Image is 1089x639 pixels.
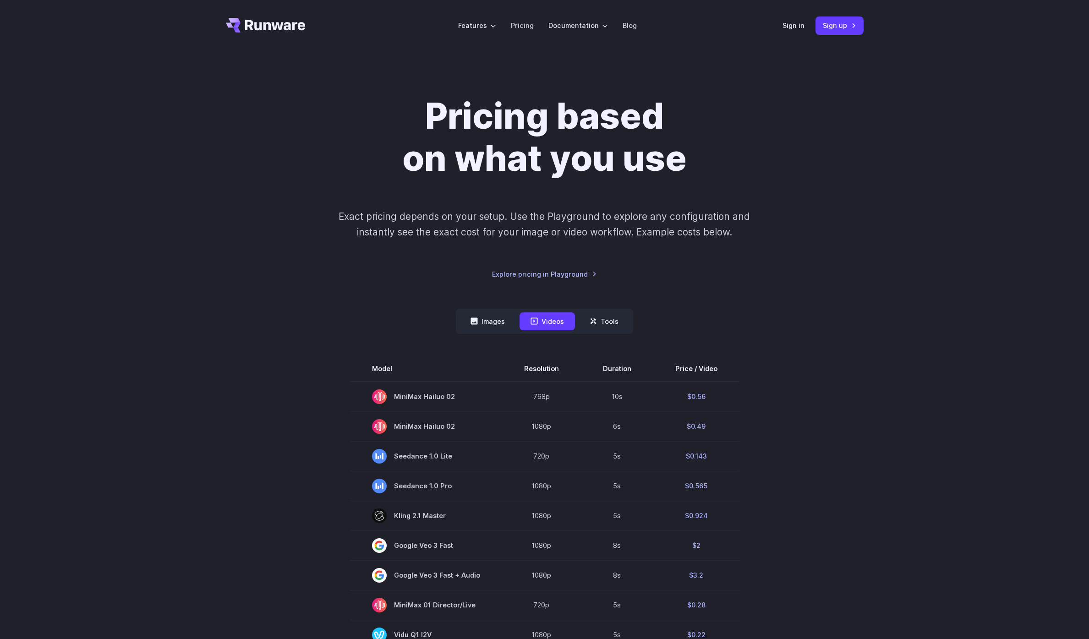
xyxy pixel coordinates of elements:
td: $0.924 [653,501,739,530]
th: Duration [581,356,653,382]
td: $3.2 [653,560,739,590]
td: 6s [581,411,653,441]
td: 1080p [502,560,581,590]
a: Sign up [815,16,864,34]
button: Tools [579,312,629,330]
td: $0.28 [653,590,739,620]
a: Blog [623,20,637,31]
td: 720p [502,590,581,620]
a: Pricing [511,20,534,31]
td: $0.56 [653,382,739,412]
th: Price / Video [653,356,739,382]
th: Model [350,356,502,382]
span: Google Veo 3 Fast + Audio [372,568,480,583]
td: 1080p [502,471,581,501]
span: Seedance 1.0 Lite [372,449,480,464]
td: 5s [581,590,653,620]
th: Resolution [502,356,581,382]
a: Explore pricing in Playground [492,269,597,279]
td: 1080p [502,530,581,560]
td: 5s [581,501,653,530]
td: $2 [653,530,739,560]
td: 5s [581,471,653,501]
button: Videos [520,312,575,330]
a: Go to / [226,18,306,33]
label: Documentation [548,20,608,31]
td: $0.143 [653,441,739,471]
td: 8s [581,560,653,590]
td: 5s [581,441,653,471]
span: Google Veo 3 Fast [372,538,480,553]
td: 1080p [502,501,581,530]
td: 10s [581,382,653,412]
h1: Pricing based on what you use [290,95,800,180]
span: MiniMax Hailuo 02 [372,419,480,434]
p: Exact pricing depends on your setup. Use the Playground to explore any configuration and instantl... [321,209,767,240]
label: Features [458,20,496,31]
td: $0.49 [653,411,739,441]
span: MiniMax Hailuo 02 [372,389,480,404]
td: 1080p [502,411,581,441]
a: Sign in [783,20,804,31]
td: 8s [581,530,653,560]
span: Kling 2.1 Master [372,508,480,523]
span: MiniMax 01 Director/Live [372,598,480,612]
td: 768p [502,382,581,412]
td: 720p [502,441,581,471]
button: Images [460,312,516,330]
span: Seedance 1.0 Pro [372,479,480,493]
td: $0.565 [653,471,739,501]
